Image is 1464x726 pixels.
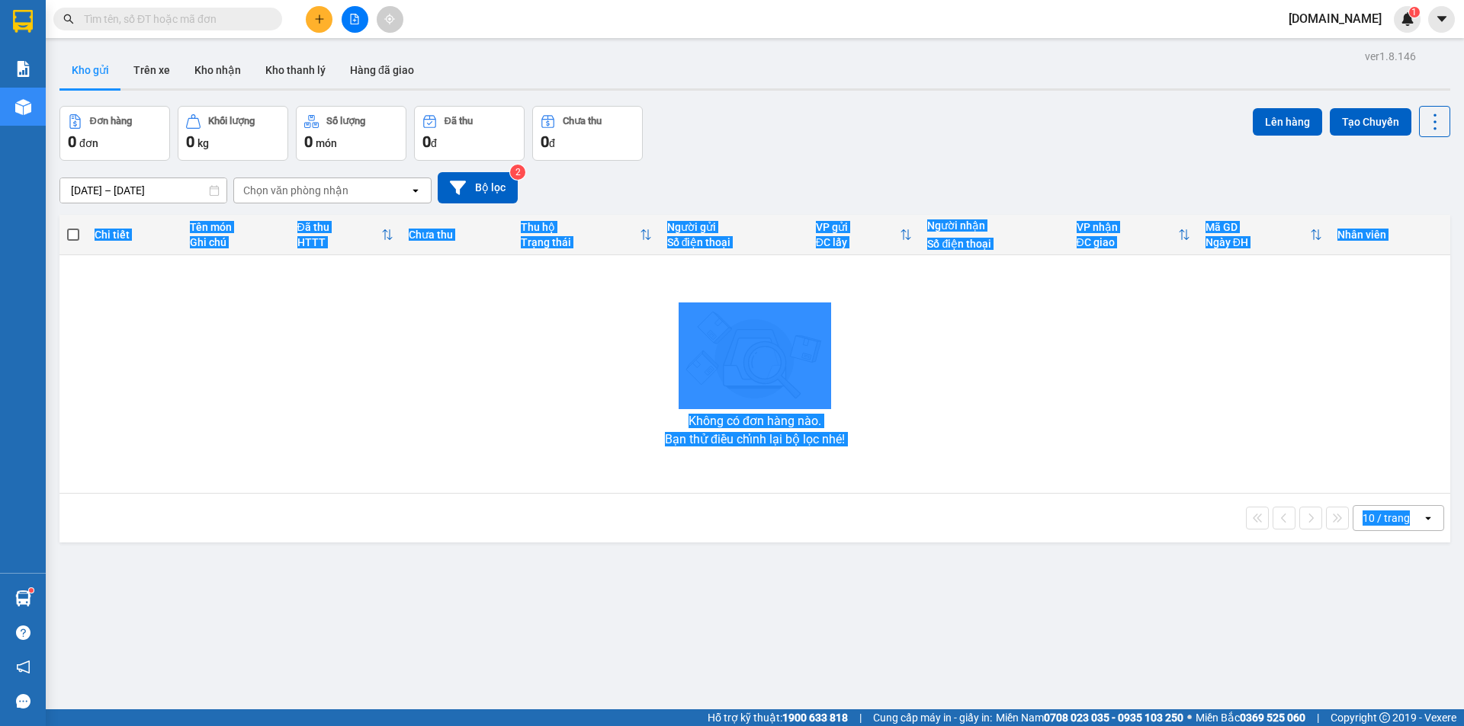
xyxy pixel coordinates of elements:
[13,10,33,33] img: logo-vxr
[1077,221,1178,233] div: VP nhận
[927,219,1061,232] div: Người nhận
[1077,236,1178,248] div: ĐC giao
[1365,48,1416,65] div: ver 1.8.146
[121,52,182,88] button: Trên xe
[1363,510,1410,526] div: 10 / trang
[1435,12,1449,26] span: caret-down
[296,106,406,161] button: Số lượng0món
[208,116,255,126] div: Khối lượng
[178,106,288,161] button: Khối lượng0kg
[84,11,264,27] input: Tìm tên, số ĐT hoặc mã đơn
[1198,215,1330,255] th: Toggle SortBy
[708,709,848,726] span: Hỗ trợ kỹ thuật:
[377,6,403,33] button: aim
[15,590,31,606] img: warehouse-icon
[808,215,920,255] th: Toggle SortBy
[197,137,209,149] span: kg
[665,433,845,446] div: Bạn thử điều chỉnh lại bộ lọc nhé!
[422,133,431,151] span: 0
[541,133,549,151] span: 0
[438,172,518,203] button: Bộ lọc
[326,116,365,126] div: Số lượng
[816,236,901,248] div: ĐC lấy
[1337,229,1443,241] div: Nhân viên
[1330,108,1411,136] button: Tạo Chuyến
[190,236,282,248] div: Ghi chú
[16,625,30,640] span: question-circle
[316,137,337,149] span: món
[927,238,1061,250] div: Số điện thoại
[59,106,170,161] button: Đơn hàng0đơn
[782,712,848,724] strong: 1900 633 818
[1409,7,1420,18] sup: 1
[1276,9,1394,28] span: [DOMAIN_NAME]
[1379,712,1390,723] span: copyright
[1206,236,1310,248] div: Ngày ĐH
[1428,6,1455,33] button: caret-down
[290,215,402,255] th: Toggle SortBy
[16,660,30,674] span: notification
[409,229,506,241] div: Chưa thu
[1206,221,1310,233] div: Mã GD
[667,236,801,248] div: Số điện thoại
[409,184,422,197] svg: open
[549,137,555,149] span: đ
[297,221,382,233] div: Đã thu
[563,116,602,126] div: Chưa thu
[349,14,360,24] span: file-add
[68,133,76,151] span: 0
[859,709,862,726] span: |
[59,52,121,88] button: Kho gửi
[1422,512,1434,524] svg: open
[532,106,643,161] button: Chưa thu0đ
[342,6,368,33] button: file-add
[513,215,660,255] th: Toggle SortBy
[1044,712,1183,724] strong: 0708 023 035 - 0935 103 250
[873,709,992,726] span: Cung cấp máy in - giấy in:
[314,14,325,24] span: plus
[306,6,332,33] button: plus
[304,133,313,151] span: 0
[689,415,821,427] div: Không có đơn hàng nào.
[1187,715,1192,721] span: ⚪️
[521,236,640,248] div: Trạng thái
[243,183,348,198] div: Chọn văn phòng nhận
[1411,7,1417,18] span: 1
[1196,709,1305,726] span: Miền Bắc
[90,116,132,126] div: Đơn hàng
[667,221,801,233] div: Người gửi
[60,178,226,203] input: Select a date range.
[510,165,525,180] sup: 2
[445,116,473,126] div: Đã thu
[521,221,640,233] div: Thu hộ
[816,221,901,233] div: VP gửi
[182,52,253,88] button: Kho nhận
[1317,709,1319,726] span: |
[1069,215,1198,255] th: Toggle SortBy
[16,694,30,708] span: message
[1401,12,1414,26] img: icon-new-feature
[79,137,98,149] span: đơn
[186,133,194,151] span: 0
[414,106,525,161] button: Đã thu0đ
[253,52,338,88] button: Kho thanh lý
[679,302,831,409] img: svg+xml;base64,PHN2ZyBjbGFzcz0ibGlzdC1wbHVnX19zdmciIHhtbG5zPSJodHRwOi8vd3d3LnczLm9yZy8yMDAwL3N2Zy...
[1240,712,1305,724] strong: 0369 525 060
[15,99,31,115] img: warehouse-icon
[63,14,74,24] span: search
[338,52,426,88] button: Hàng đã giao
[996,709,1183,726] span: Miền Nam
[297,236,382,248] div: HTTT
[15,61,31,77] img: solution-icon
[431,137,437,149] span: đ
[95,229,174,241] div: Chi tiết
[29,588,34,593] sup: 1
[1253,108,1322,136] button: Lên hàng
[384,14,395,24] span: aim
[190,221,282,233] div: Tên món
